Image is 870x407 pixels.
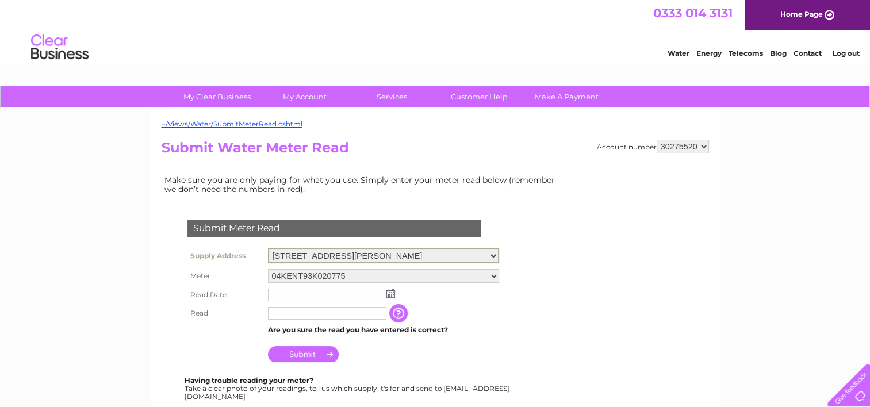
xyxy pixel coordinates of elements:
a: My Clear Business [170,86,265,107]
a: Customer Help [432,86,527,107]
td: Make sure you are only paying for what you use. Simply enter your meter read below (remember we d... [162,172,564,197]
img: ... [386,289,395,298]
a: Blog [770,49,787,57]
a: Services [344,86,439,107]
div: Clear Business is a trading name of Verastar Limited (registered in [GEOGRAPHIC_DATA] No. 3667643... [164,6,707,56]
div: Take a clear photo of your readings, tell us which supply it's for and send to [EMAIL_ADDRESS][DO... [185,377,511,400]
a: Contact [794,49,822,57]
a: 0333 014 3131 [653,6,733,20]
img: logo.png [30,30,89,65]
a: ~/Views/Water/SubmitMeterRead.cshtml [162,120,302,128]
a: Telecoms [729,49,763,57]
h2: Submit Water Meter Read [162,140,709,162]
a: Make A Payment [519,86,614,107]
a: Log out [832,49,859,57]
a: Energy [696,49,722,57]
div: Submit Meter Read [187,220,481,237]
th: Read [185,304,265,322]
th: Meter [185,266,265,286]
b: Having trouble reading your meter? [185,376,313,385]
div: Account number [597,140,709,153]
td: Are you sure the read you have entered is correct? [265,322,502,337]
a: My Account [257,86,352,107]
a: Water [668,49,689,57]
input: Submit [268,346,339,362]
th: Read Date [185,286,265,304]
th: Supply Address [185,245,265,266]
input: Information [389,304,410,322]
